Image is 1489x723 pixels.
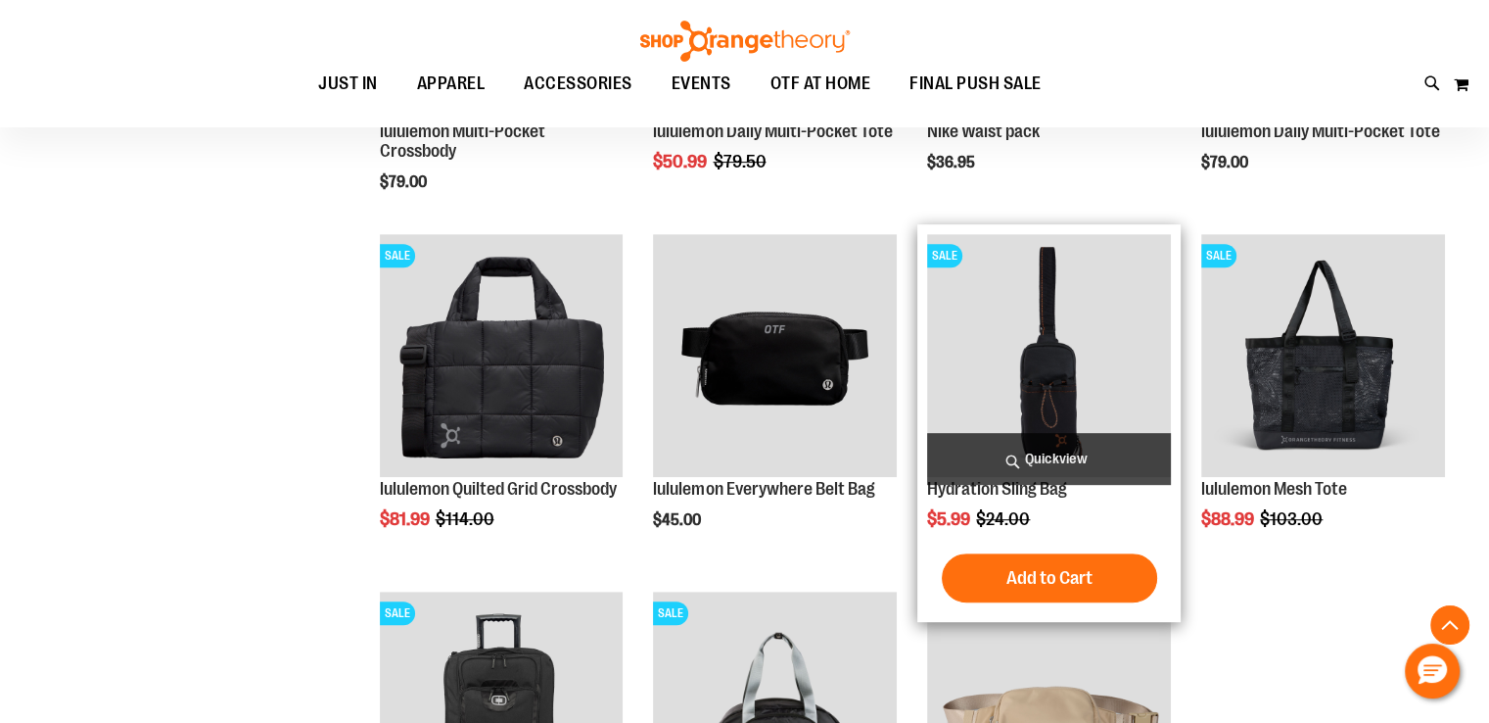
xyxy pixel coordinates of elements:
span: SALE [380,602,415,625]
a: Product image for Hydration Sling BagSALE [927,234,1171,481]
a: EVENTS [652,62,751,107]
a: FINAL PUSH SALE [890,62,1061,107]
span: $45.00 [653,511,704,529]
a: APPAREL [397,62,505,107]
a: lululemon Daily Multi-Pocket Tote [1201,121,1440,141]
span: SALE [1201,244,1236,267]
button: Add to Cart [942,554,1157,602]
span: $103.00 [1260,509,1326,529]
a: Quickview [927,433,1171,485]
span: $79.00 [1201,154,1251,171]
img: Product image for Hydration Sling Bag [927,234,1171,478]
a: lululemon Everywhere Belt Bag [653,234,897,481]
a: lululemon Quilted Grid Crossbody [380,479,617,499]
a: JUST IN [299,62,397,107]
a: Hydration Sling Bag [927,479,1067,499]
span: SALE [653,602,688,625]
a: OTF AT HOME [751,62,891,107]
img: lululemon Everywhere Belt Bag [653,234,897,478]
button: Hello, have a question? Let’s chat. [1405,644,1460,699]
span: $5.99 [927,509,973,529]
span: $79.00 [380,173,430,191]
a: Product image for lululemon Mesh ToteSALE [1201,234,1445,481]
img: Shop Orangetheory [637,21,853,62]
span: $36.95 [927,154,978,171]
span: ACCESSORIES [524,62,632,106]
img: lululemon Quilted Grid Crossbody [380,234,624,478]
span: $79.50 [713,152,768,171]
img: Product image for lululemon Mesh Tote [1201,234,1445,478]
span: $114.00 [436,509,497,529]
a: lululemon Daily Multi-Pocket Tote [653,121,892,141]
span: Add to Cart [1006,567,1093,589]
div: product [917,224,1181,623]
a: lululemon Everywhere Belt Bag [653,479,874,499]
a: lululemon Quilted Grid CrossbodySALE [380,234,624,481]
button: Back To Top [1430,605,1469,645]
a: lululemon Mesh Tote [1201,479,1347,499]
span: OTF AT HOME [770,62,871,106]
span: $24.00 [976,509,1033,529]
div: product [1191,224,1455,580]
span: APPAREL [417,62,486,106]
span: $50.99 [653,152,710,171]
a: ACCESSORIES [504,62,652,106]
div: product [643,224,907,580]
span: SALE [927,244,962,267]
span: $88.99 [1201,509,1257,529]
span: FINAL PUSH SALE [909,62,1042,106]
div: product [370,224,633,580]
span: SALE [380,244,415,267]
a: Nike Waist pack [927,121,1040,141]
a: lululemon Multi-Pocket Crossbody [380,121,545,161]
span: JUST IN [318,62,378,106]
span: EVENTS [672,62,731,106]
span: $81.99 [380,509,433,529]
